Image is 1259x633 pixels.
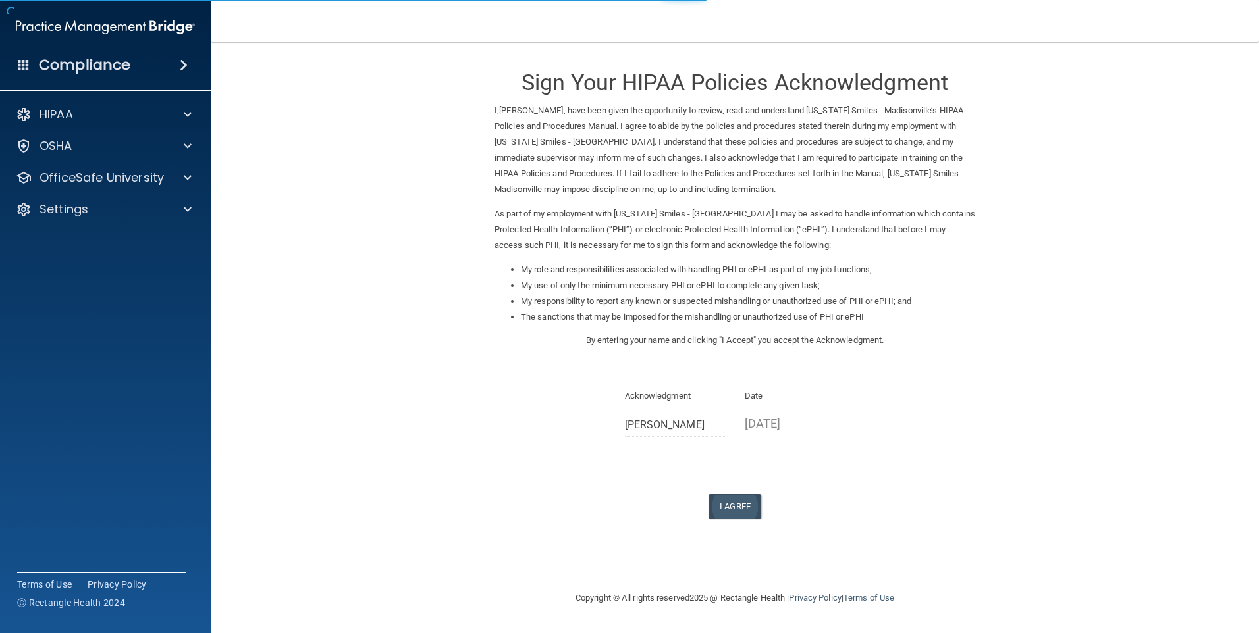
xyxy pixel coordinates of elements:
a: HIPAA [16,107,192,122]
p: [DATE] [745,413,845,434]
p: Date [745,388,845,404]
li: My responsibility to report any known or suspected mishandling or unauthorized use of PHI or ePHI... [521,293,975,309]
img: PMB logo [16,14,195,40]
a: Terms of Use [844,593,894,603]
ins: [PERSON_NAME] [499,105,563,115]
a: OSHA [16,138,192,154]
li: My use of only the minimum necessary PHI or ePHI to complete any given task; [521,278,975,293]
h3: Sign Your HIPAA Policies Acknowledgment [495,70,975,95]
p: I, , have been given the opportunity to review, read and understand [US_STATE] Smiles - Madisonvi... [495,103,975,197]
a: Privacy Policy [789,593,841,603]
a: Privacy Policy [88,578,147,591]
p: By entering your name and clicking "I Accept" you accept the Acknowledgment. [495,332,975,348]
p: HIPAA [40,107,73,122]
p: As part of my employment with [US_STATE] Smiles - [GEOGRAPHIC_DATA] I may be asked to handle info... [495,206,975,253]
p: Settings [40,201,88,217]
a: Settings [16,201,192,217]
span: Ⓒ Rectangle Health 2024 [17,596,125,609]
a: OfficeSafe University [16,170,192,186]
button: I Agree [709,494,761,519]
a: Terms of Use [17,578,72,591]
p: OSHA [40,138,72,154]
p: OfficeSafe University [40,170,164,186]
input: Full Name [625,413,726,437]
p: Acknowledgment [625,388,726,404]
h4: Compliance [39,56,130,74]
li: The sanctions that may be imposed for the mishandling or unauthorized use of PHI or ePHI [521,309,975,325]
li: My role and responsibilities associated with handling PHI or ePHI as part of my job functions; [521,262,975,278]
div: Copyright © All rights reserved 2025 @ Rectangle Health | | [495,577,975,619]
